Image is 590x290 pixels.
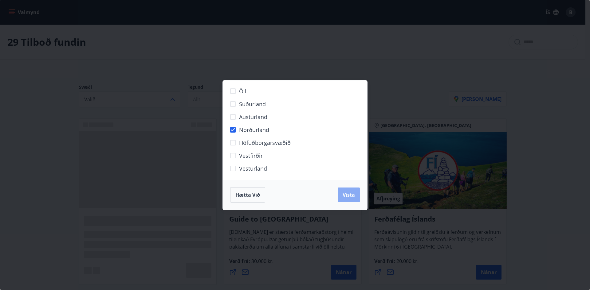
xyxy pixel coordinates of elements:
span: Vestfirðir [239,152,263,160]
button: Hætta við [230,187,265,203]
span: Öll [239,87,246,95]
span: Austurland [239,113,267,121]
span: Höfuðborgarsvæðið [239,139,291,147]
button: Vista [338,188,360,202]
span: Vista [343,191,355,198]
span: Norðurland [239,126,269,134]
span: Suðurland [239,100,266,108]
span: Vesturland [239,164,267,172]
span: Hætta við [235,191,260,198]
